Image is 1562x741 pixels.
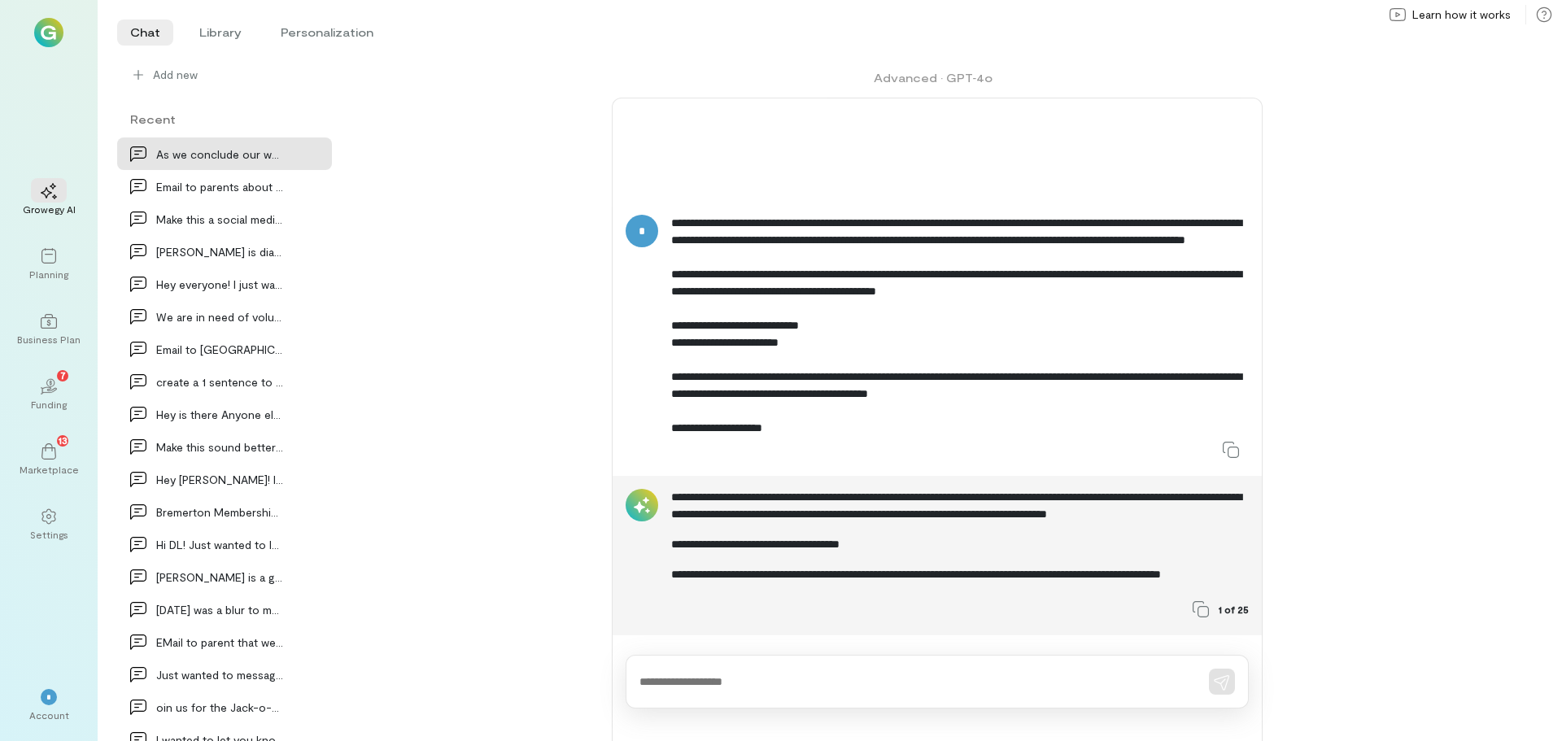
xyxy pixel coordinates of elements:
div: oin us for the Jack-o-Lantern Jubilee [DATE]… [156,699,283,716]
a: Planning [20,235,78,294]
div: Make this a social media Facebook post Bremerto… [156,211,283,228]
div: Email to [GEOGRAPHIC_DATA] to remove duplicate registration f… [156,341,283,358]
div: Bremerton Membership Good morning Team! As all of… [156,503,283,521]
div: [PERSON_NAME] is diagnosed with sensory processing disor… [156,243,283,260]
span: 1 of 25 [1219,603,1249,616]
a: Marketplace [20,430,78,489]
div: We are in need of volunteer coaches for soccer at… [156,308,283,325]
div: Just wanted to message this to you personally, ab… [156,666,283,683]
span: 13 [59,433,68,447]
span: 7 [60,368,66,382]
div: Hey is there Anyone else that can do the moonsnai… [156,406,283,423]
div: Funding [31,398,67,411]
div: Hey everyone! I just wanted to share I am startin… [156,276,283,293]
div: Planning [29,268,68,281]
a: Settings [20,495,78,554]
div: Hi DL! Just wanted to let you know I thought I w… [156,536,283,553]
div: Settings [30,528,68,541]
a: Funding [20,365,78,424]
div: create a 1 sentence to discribe dress up day with… [156,373,283,390]
div: Make this sound better for a text message Hey [PERSON_NAME]… [156,438,283,455]
li: Chat [117,20,173,46]
div: As we conclude our wonderful summer camp, we woul… [156,146,283,163]
div: [DATE] was a blur to me my head was pounding and I… [156,601,283,618]
div: Hey [PERSON_NAME]! I’m trying to get my schedule figured… [156,471,283,488]
span: Learn how it works [1412,7,1511,23]
div: EMail to parent that we have thier child register… [156,634,283,651]
li: Personalization [268,20,386,46]
div: Business Plan [17,333,81,346]
span: Add new [153,67,198,83]
div: *Account [20,676,78,734]
div: Email to parents about lost and found on the fiel… [156,178,283,195]
div: [PERSON_NAME] is a great kid, he's creative but does nee… [156,569,283,586]
a: Business Plan [20,300,78,359]
div: Recent [117,111,332,128]
li: Library [186,20,255,46]
div: Growegy AI [23,203,76,216]
a: Growegy AI [20,170,78,229]
div: Account [29,708,69,721]
div: Marketplace [20,463,79,476]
